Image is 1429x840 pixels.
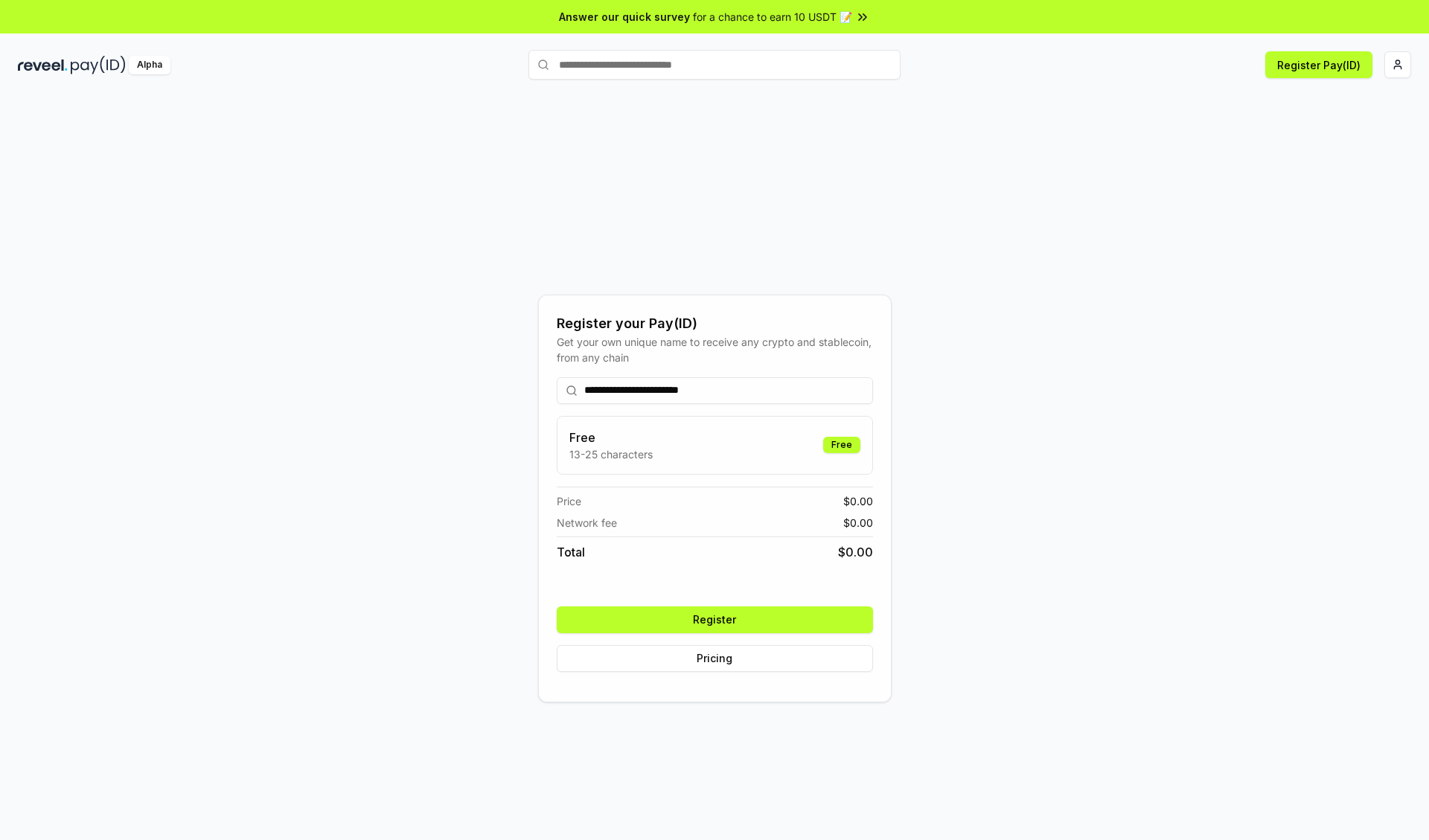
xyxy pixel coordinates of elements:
[843,515,873,530] span: $ 0.00
[838,543,873,561] span: $ 0.00
[18,56,68,74] img: reveel_dark
[557,645,873,672] button: Pricing
[557,606,873,633] button: Register
[129,56,170,74] div: Alpha
[557,543,585,561] span: Total
[559,9,690,25] span: Answer our quick survey
[557,493,581,509] span: Price
[1265,51,1372,78] button: Register Pay(ID)
[569,429,653,446] h3: Free
[843,493,873,509] span: $ 0.00
[557,313,873,334] div: Register your Pay(ID)
[557,515,617,530] span: Network fee
[557,334,873,365] div: Get your own unique name to receive any crypto and stablecoin, from any chain
[693,9,852,25] span: for a chance to earn 10 USDT 📝
[71,56,126,74] img: pay_id
[569,446,653,462] p: 13-25 characters
[823,437,860,453] div: Free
